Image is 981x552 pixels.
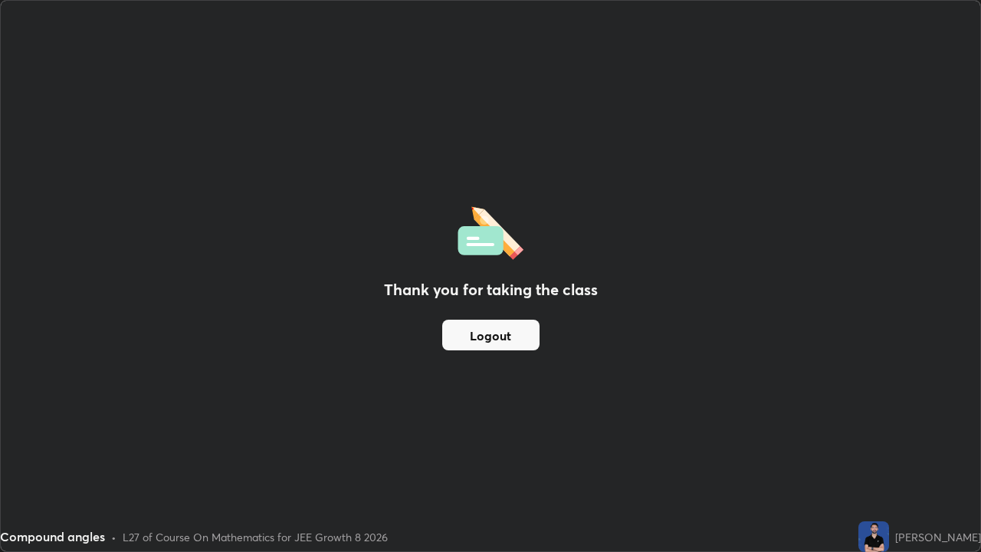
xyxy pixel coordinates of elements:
h2: Thank you for taking the class [384,278,598,301]
img: e37b414ff14749a2bd1858ade6644e15.jpg [858,521,889,552]
button: Logout [442,320,540,350]
img: offlineFeedback.1438e8b3.svg [458,202,523,260]
div: • [111,529,116,545]
div: [PERSON_NAME] [895,529,981,545]
div: L27 of Course On Mathematics for JEE Growth 8 2026 [123,529,388,545]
